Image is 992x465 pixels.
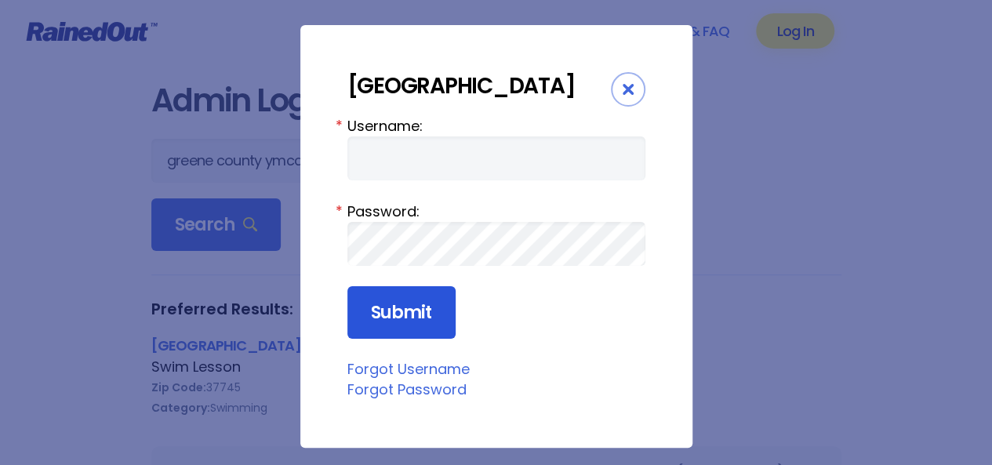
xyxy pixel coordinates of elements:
a: Forgot Password [347,380,467,399]
div: Close [611,72,645,107]
input: Submit [347,286,456,340]
a: Forgot Username [347,359,470,379]
div: [GEOGRAPHIC_DATA] [347,72,611,100]
label: Password: [347,201,645,222]
label: Username: [347,115,645,136]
